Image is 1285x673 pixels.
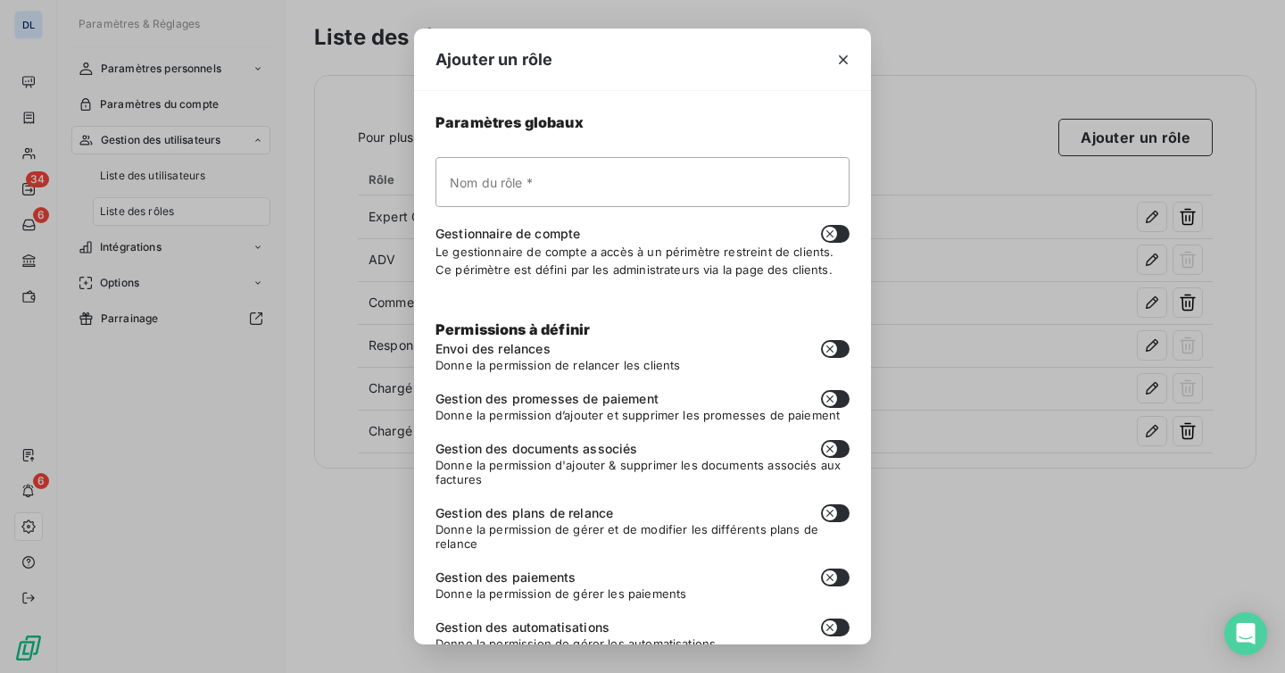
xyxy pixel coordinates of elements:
[435,320,590,338] span: Permissions à définir
[435,47,552,71] span: Ajouter un rôle
[435,522,850,551] span: Donne la permission de gérer et de modifier les différents plans de relance
[435,157,850,207] input: placeholder
[435,408,850,422] span: Donne la permission d’ajouter et supprimer les promesses de paiement
[435,619,609,636] span: Gestion des automatisations
[435,112,850,133] span: Paramètres globaux
[435,504,613,522] span: Gestion des plans de relance
[435,390,659,408] span: Gestion des promesses de paiement
[435,245,834,277] span: Le gestionnaire de compte a accès à un périmètre restreint de clients. Ce périmètre est défini pa...
[435,458,850,486] span: Donne la permission d'ajouter & supprimer les documents associés aux factures
[435,586,850,601] span: Donne la permission de gérer les paiements
[435,358,850,372] span: Donne la permission de relancer les clients
[435,340,551,358] span: Envoi des relances
[435,569,576,586] span: Gestion des paiements
[435,636,850,651] span: Donne la permission de gérer les automatisations.
[1224,612,1267,655] div: Open Intercom Messenger
[435,225,580,243] span: Gestionnaire de compte
[435,440,638,458] span: Gestion des documents associés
